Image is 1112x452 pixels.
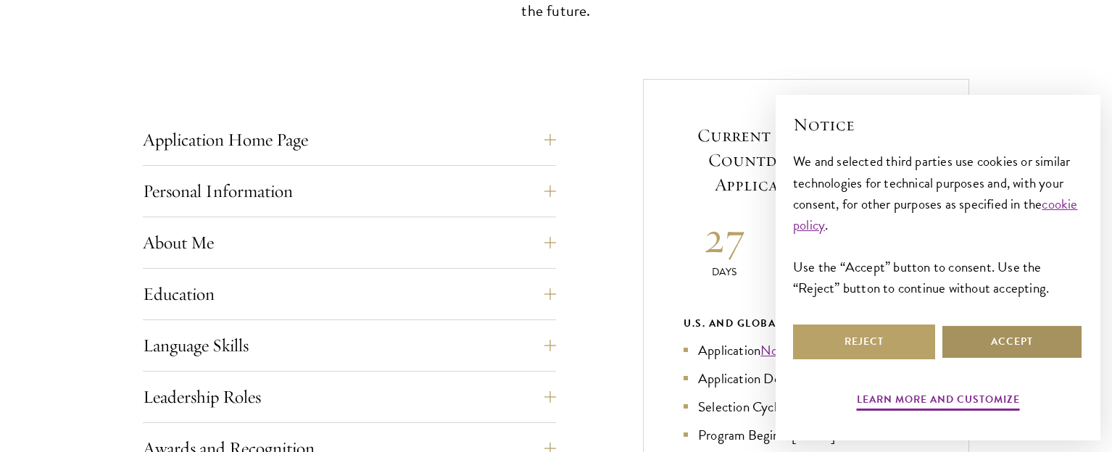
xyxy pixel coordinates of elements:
button: Personal Information [143,174,556,209]
h2: 27 [684,210,765,264]
li: Application Deadline: [DATE] 3 p.m. EDT [684,368,929,389]
li: Application [684,340,929,361]
button: Education [143,277,556,311]
a: Now Open [760,340,821,361]
li: Selection Cycle: [DATE] – [DATE] [684,396,929,417]
h5: Current Selection Cycle: Countdown to [DATE] Application Deadline [684,123,929,197]
button: Leadership Roles [143,380,556,414]
a: cookie policy [793,193,1078,235]
p: Days [684,264,765,280]
div: We and selected third parties use cookies or similar technologies for technical purposes and, wit... [793,151,1083,298]
h2: Notice [793,112,1083,137]
button: Reject [793,325,935,359]
div: U.S. and Global Applicants [684,314,929,332]
button: Application Home Page [143,122,556,157]
button: Learn more and customize [857,390,1020,413]
li: Program Begins: [DATE] [684,424,929,445]
button: Language Skills [143,328,556,363]
button: Accept [941,325,1083,359]
button: About Me [143,225,556,260]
